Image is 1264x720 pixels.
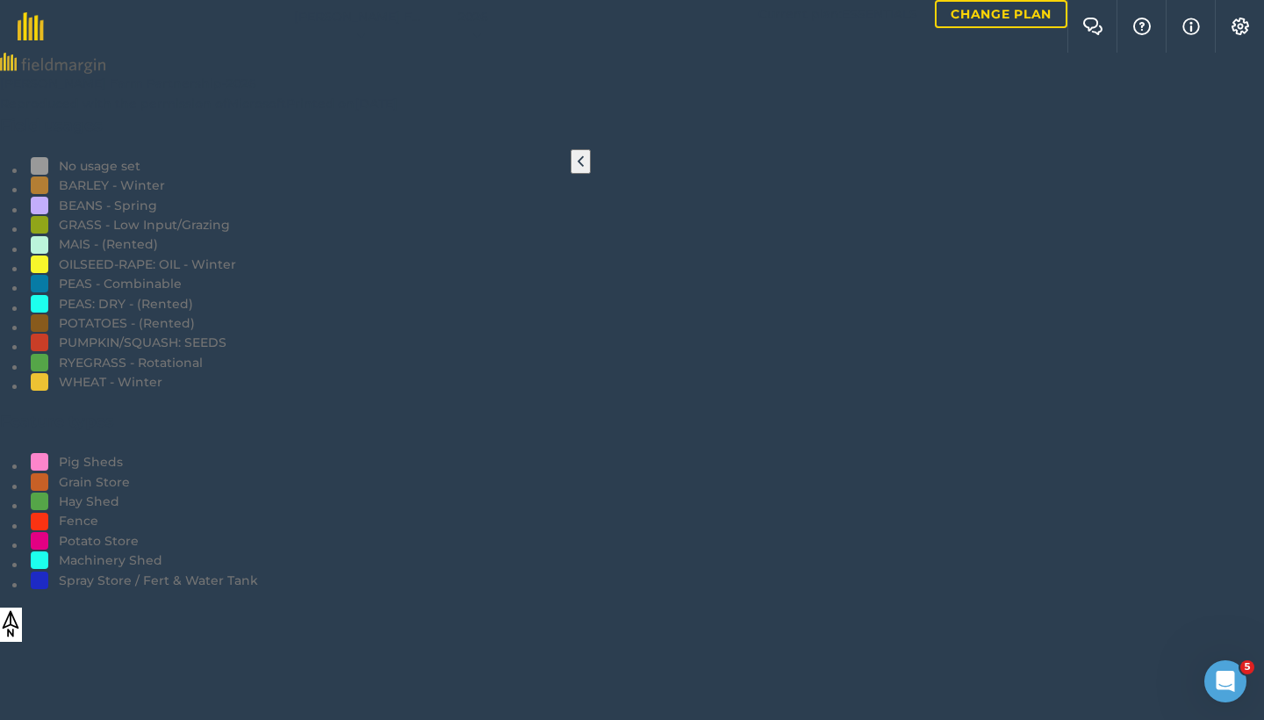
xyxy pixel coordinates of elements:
div: MAIS - (Rented) [59,234,158,254]
img: Two speech bubbles overlapping with the left bubble in the forefront [1082,18,1103,35]
span: Printed on [DATE] [286,96,398,112]
div: BARLEY - Winter [59,176,165,195]
img: A cog icon [1230,18,1251,35]
div: RYEGRASS - Rotational [59,353,203,372]
div: Fence [59,511,98,530]
span: [PERSON_NAME] Farm Partnership [294,7,420,26]
iframe: Intercom live chat [1204,660,1246,702]
img: svg+xml;base64,PHN2ZyB4bWxucz0iaHR0cDovL3d3dy53My5vcmcvMjAwMC9zdmciIHdpZHRoPSIxNyIgaGVpZ2h0PSIxNy... [1182,18,1200,35]
span: 2026 [458,7,488,26]
div: PEAS - Combinable [59,274,182,293]
div: OILSEED-RAPE: OIL - Winter [59,255,236,274]
div: Pig Sheds [59,452,123,472]
div: GRASS - Low Input/Grazing [59,215,230,234]
span: Current plan : ESSENTIALS [758,6,917,22]
div: BEANS - Spring [59,196,157,215]
div: Machinery Shed [59,551,162,570]
div: Potato Store [59,531,139,551]
div: No usage set [59,156,140,176]
div: Spray Store / Fert & Water Tank [59,571,258,590]
img: A question mark icon [1131,18,1153,35]
button: 2026 [458,7,495,47]
span: 5 [1240,660,1254,674]
button: [PERSON_NAME] Farm Partnership [294,7,427,47]
div: POTATOES - (Rented) [59,313,195,333]
div: WHEAT - Winter [59,372,162,392]
div: PEAS: DRY - (Rented) [59,294,193,313]
div: PUMPKIN/SQUASH: SEEDS [59,333,226,352]
div: Hay Shed [59,492,119,511]
img: fieldmargin Logo [18,12,44,40]
div: Grain Store [59,472,130,492]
